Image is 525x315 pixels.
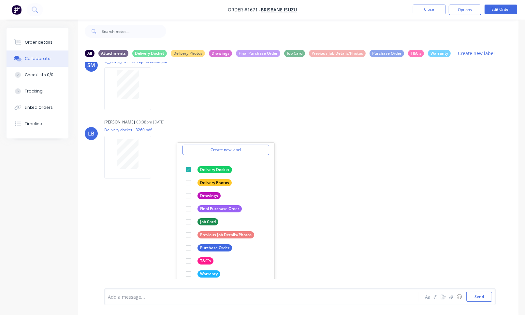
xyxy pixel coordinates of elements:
[236,50,280,57] div: Final Purchase Order
[182,145,269,155] button: Create new label
[7,67,68,83] button: Checklists 0/0
[197,231,254,238] div: Previous Job Details/Photos
[7,116,68,132] button: Timeline
[7,99,68,116] button: Linked Orders
[309,50,366,57] div: Previous Job Details/Photos
[7,83,68,99] button: Tracking
[413,5,445,14] button: Close
[87,61,95,69] div: SM
[432,293,440,301] button: @
[7,34,68,50] button: Order details
[12,5,22,15] img: Factory
[104,119,135,125] div: [PERSON_NAME]
[25,39,52,45] div: Order details
[132,50,167,57] div: Delivery Docket
[136,119,165,125] div: 03:38pm [DATE]
[197,270,220,278] div: Warranty
[284,50,305,57] div: Job Card
[228,7,261,13] span: Order #1671 -
[466,292,492,302] button: Send
[449,5,481,15] button: Options
[455,49,498,58] button: Create new label
[197,179,232,186] div: Delivery Photos
[370,50,404,57] div: Purchase Order
[25,105,53,110] div: Linked Orders
[485,5,517,14] button: Edit Order
[424,293,432,301] button: Aa
[102,25,166,38] input: Search notes...
[455,293,463,301] button: ☺
[25,121,42,127] div: Timeline
[25,72,53,78] div: Checklists 0/0
[197,166,232,173] div: Delivery Docket
[25,88,43,94] div: Tracking
[428,50,451,57] div: Warranty
[197,205,242,212] div: Final Purchase Order
[85,50,95,57] div: All
[171,50,205,57] div: Delivery Photos
[408,50,424,57] div: T&C's
[197,257,213,265] div: T&C's
[104,127,158,133] p: Delivery docket - 3260.pdf
[7,50,68,67] button: Collaborate
[197,192,221,199] div: Drawings
[209,50,232,57] div: Drawings
[197,244,232,251] div: Purchase Order
[88,130,95,137] div: LB
[98,50,128,57] div: Attachments
[261,7,297,13] a: Brisbane Isuzu
[197,218,218,225] div: Job Card
[25,56,51,62] div: Collaborate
